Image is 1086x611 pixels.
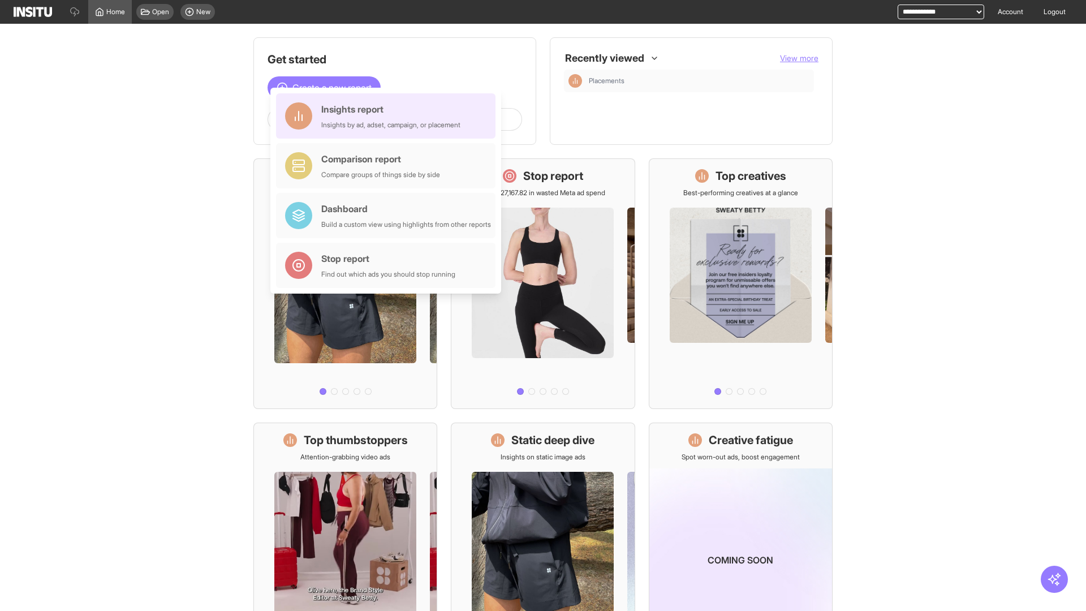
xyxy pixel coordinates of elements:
[501,453,585,462] p: Insights on static image ads
[106,7,125,16] span: Home
[321,220,491,229] div: Build a custom view using highlights from other reports
[321,152,440,166] div: Comparison report
[196,7,210,16] span: New
[451,158,635,409] a: Stop reportSave £27,167.82 in wasted Meta ad spend
[14,7,52,17] img: Logo
[321,170,440,179] div: Compare groups of things side by side
[716,168,786,184] h1: Top creatives
[568,74,582,88] div: Insights
[589,76,624,85] span: Placements
[480,188,605,197] p: Save £27,167.82 in wasted Meta ad spend
[780,53,818,64] button: View more
[304,432,408,448] h1: Top thumbstoppers
[321,270,455,279] div: Find out which ads you should stop running
[321,252,455,265] div: Stop report
[321,102,460,116] div: Insights report
[268,51,522,67] h1: Get started
[321,202,491,216] div: Dashboard
[780,53,818,63] span: View more
[649,158,833,409] a: Top creativesBest-performing creatives at a glance
[253,158,437,409] a: What's live nowSee all active ads instantly
[321,121,460,130] div: Insights by ad, adset, campaign, or placement
[268,76,381,99] button: Create a new report
[589,76,809,85] span: Placements
[152,7,169,16] span: Open
[683,188,798,197] p: Best-performing creatives at a glance
[511,432,594,448] h1: Static deep dive
[292,81,372,94] span: Create a new report
[300,453,390,462] p: Attention-grabbing video ads
[523,168,583,184] h1: Stop report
